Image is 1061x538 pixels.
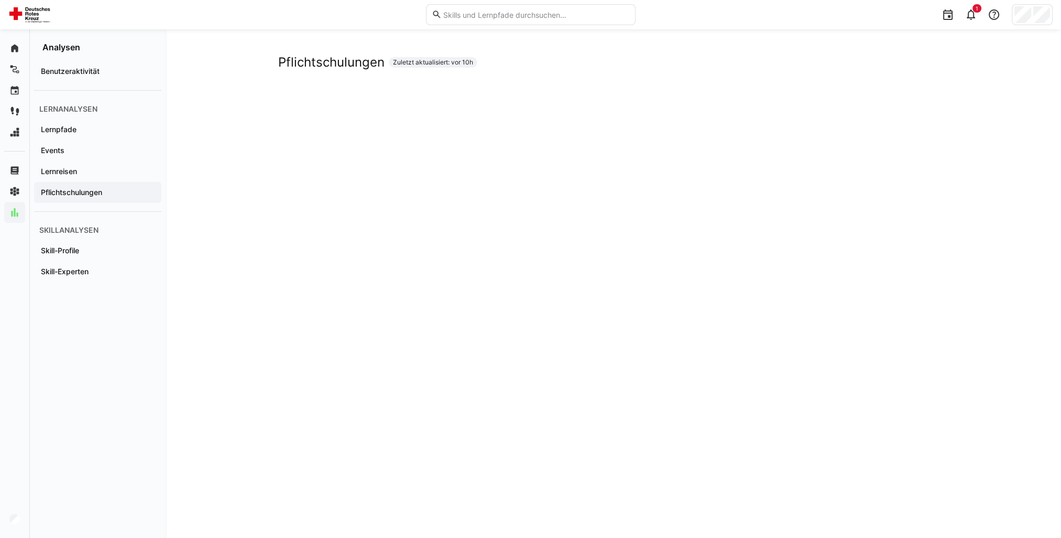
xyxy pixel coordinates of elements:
div: Lernanalysen [34,99,161,119]
div: Skillanalysen [34,220,161,240]
h2: Pflichtschulungen [278,55,385,70]
input: Skills und Lernpfade durchsuchen… [442,10,629,19]
span: 1 [976,5,978,12]
span: Zuletzt aktualisiert: vor 10h [393,58,473,67]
